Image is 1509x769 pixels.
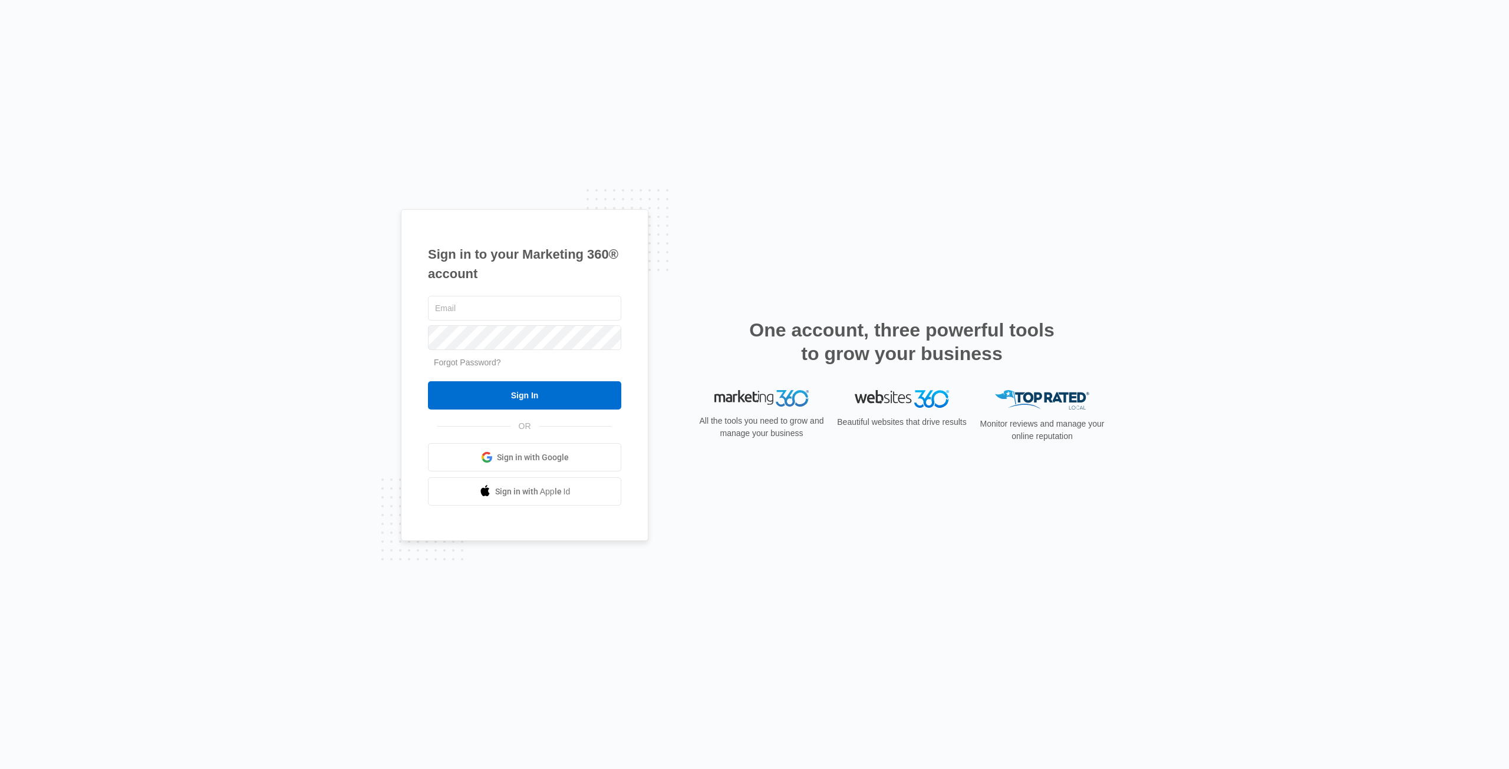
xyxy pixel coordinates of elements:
[428,381,621,410] input: Sign In
[428,296,621,321] input: Email
[428,443,621,471] a: Sign in with Google
[428,245,621,283] h1: Sign in to your Marketing 360® account
[428,477,621,506] a: Sign in with Apple Id
[497,451,569,464] span: Sign in with Google
[746,318,1058,365] h2: One account, three powerful tools to grow your business
[995,390,1089,410] img: Top Rated Local
[434,358,501,367] a: Forgot Password?
[696,415,828,440] p: All the tools you need to grow and manage your business
[836,416,968,428] p: Beautiful websites that drive results
[855,390,949,407] img: Websites 360
[510,420,539,433] span: OR
[495,486,571,498] span: Sign in with Apple Id
[714,390,809,407] img: Marketing 360
[976,418,1108,443] p: Monitor reviews and manage your online reputation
